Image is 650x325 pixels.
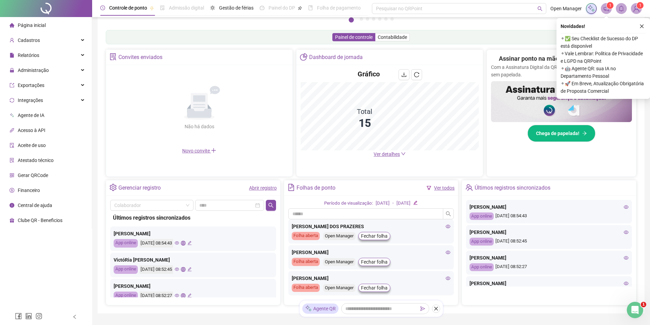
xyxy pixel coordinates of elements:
[470,263,629,271] div: [DATE] 08:52:27
[358,284,390,292] button: Fechar folha
[175,267,179,271] span: eye
[18,68,49,73] span: Administração
[401,72,407,77] span: download
[18,38,40,43] span: Cadastros
[10,173,14,178] span: qrcode
[561,50,646,65] span: ⚬ Vale Lembrar: Política de Privacidade e LGPD na QRPoint
[181,267,185,271] span: global
[323,284,356,292] div: Open Manager
[528,125,595,142] button: Chega de papelada!
[374,151,406,157] a: Ver detalhes down
[360,17,363,21] button: 2
[114,256,273,264] div: VictóRia [PERSON_NAME]
[10,83,14,88] span: export
[292,258,320,266] div: Folha aberta
[491,81,632,122] img: banner%2F02c71560-61a6-44d4-94b9-c8ab97240462.png
[384,17,388,21] button: 6
[10,128,14,133] span: api
[536,130,579,137] span: Chega de papelada!
[113,213,273,222] div: Últimos registros sincronizados
[140,239,173,248] div: [DATE] 08:54:43
[607,2,613,9] sup: 1
[434,306,438,311] span: close
[211,148,216,153] span: plus
[561,23,585,30] span: Novidades !
[358,69,380,79] h4: Gráfico
[181,293,185,298] span: global
[18,113,44,118] span: Agente de IA
[110,53,117,60] span: solution
[349,17,354,23] button: 1
[392,200,394,207] div: -
[639,24,644,29] span: close
[10,53,14,58] span: file
[618,5,624,12] span: bell
[18,143,46,148] span: Aceite de uso
[446,211,451,217] span: search
[323,258,356,266] div: Open Manager
[446,276,450,281] span: eye
[624,281,629,286] span: eye
[219,5,254,11] span: Gestão de férias
[372,17,375,21] button: 4
[470,212,494,220] div: App online
[434,185,454,191] a: Ver todos
[288,184,295,191] span: file-text
[446,224,450,229] span: eye
[114,230,273,237] div: [PERSON_NAME]
[118,51,162,63] div: Convites enviados
[268,203,274,208] span: search
[603,5,609,12] span: notification
[15,313,22,320] span: facebook
[470,203,629,211] div: [PERSON_NAME]
[582,131,587,136] span: arrow-right
[18,218,62,223] span: Clube QR - Beneficios
[110,184,117,191] span: setting
[10,68,14,73] span: lock
[537,6,543,11] span: search
[305,305,312,312] img: sparkle-icon.fc2bf0ac1784a2077858766a79e2daf3.svg
[18,188,40,193] span: Financeiro
[374,151,400,157] span: Ver detalhes
[465,184,473,191] span: team
[175,241,179,245] span: eye
[10,98,14,103] span: sync
[260,5,264,10] span: dashboard
[169,5,204,11] span: Admissão digital
[639,3,641,8] span: 1
[182,148,216,153] span: Novo convite
[588,5,595,12] img: sparkle-icon.fc2bf0ac1784a2077858766a79e2daf3.svg
[609,3,611,8] span: 1
[401,151,406,156] span: down
[624,205,629,209] span: eye
[292,232,320,240] div: Folha aberta
[72,314,77,319] span: left
[10,38,14,43] span: user-add
[637,2,644,9] sup: Atualize o seu contato no menu Meus Dados
[317,5,361,11] span: Folha de pagamento
[140,292,173,300] div: [DATE] 08:52:27
[413,201,418,205] span: edit
[18,98,43,103] span: Integrações
[18,128,45,133] span: Acesso à API
[308,5,313,10] span: book
[18,173,48,178] span: Gerar QRCode
[18,23,46,28] span: Página inicial
[475,182,550,194] div: Últimos registros sincronizados
[114,292,138,300] div: App online
[324,200,373,207] div: Período de visualização:
[499,54,624,63] h2: Assinar ponto na mão? Isso ficou no passado!
[140,265,173,274] div: [DATE] 08:52:45
[269,5,295,11] span: Painel do DP
[292,249,451,256] div: [PERSON_NAME]
[561,65,646,80] span: ⚬ 🤖 Agente QR: sua IA no Departamento Pessoal
[249,185,277,191] a: Abrir registro
[292,223,451,230] div: [PERSON_NAME] DOS PRAZERES
[292,284,320,292] div: Folha aberta
[624,255,629,260] span: eye
[561,35,646,50] span: ⚬ ✅ Seu Checklist de Sucesso do DP está disponível
[298,6,302,10] span: pushpin
[624,230,629,235] span: eye
[335,34,373,40] span: Painel de controle
[470,254,629,262] div: [PERSON_NAME]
